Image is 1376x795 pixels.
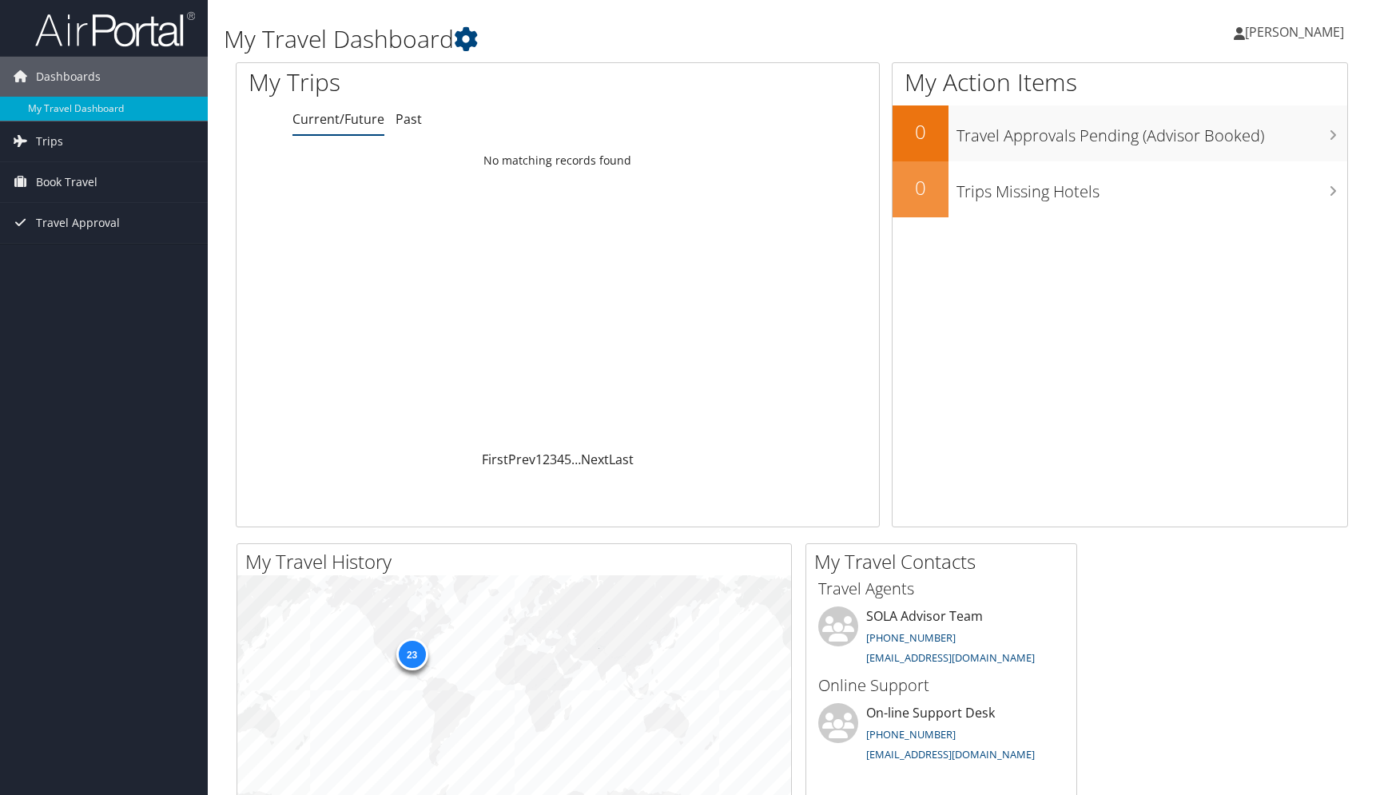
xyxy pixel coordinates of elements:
[508,451,535,468] a: Prev
[36,162,97,202] span: Book Travel
[237,146,879,175] td: No matching records found
[866,747,1035,761] a: [EMAIL_ADDRESS][DOMAIN_NAME]
[249,66,599,99] h1: My Trips
[893,66,1347,99] h1: My Action Items
[956,117,1347,147] h3: Travel Approvals Pending (Advisor Booked)
[36,121,63,161] span: Trips
[35,10,195,48] img: airportal-logo.png
[893,118,948,145] h2: 0
[866,630,956,645] a: [PHONE_NUMBER]
[609,451,634,468] a: Last
[581,451,609,468] a: Next
[893,105,1347,161] a: 0Travel Approvals Pending (Advisor Booked)
[956,173,1347,203] h3: Trips Missing Hotels
[292,110,384,128] a: Current/Future
[564,451,571,468] a: 5
[893,161,1347,217] a: 0Trips Missing Hotels
[396,638,428,670] div: 23
[893,174,948,201] h2: 0
[482,451,508,468] a: First
[571,451,581,468] span: …
[814,548,1076,575] h2: My Travel Contacts
[245,548,791,575] h2: My Travel History
[866,650,1035,665] a: [EMAIL_ADDRESS][DOMAIN_NAME]
[818,578,1064,600] h3: Travel Agents
[224,22,981,56] h1: My Travel Dashboard
[810,703,1072,769] li: On-line Support Desk
[550,451,557,468] a: 3
[1234,8,1360,56] a: [PERSON_NAME]
[535,451,543,468] a: 1
[543,451,550,468] a: 2
[557,451,564,468] a: 4
[36,57,101,97] span: Dashboards
[1245,23,1344,41] span: [PERSON_NAME]
[818,674,1064,697] h3: Online Support
[810,606,1072,672] li: SOLA Advisor Team
[396,110,422,128] a: Past
[866,727,956,741] a: [PHONE_NUMBER]
[36,203,120,243] span: Travel Approval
